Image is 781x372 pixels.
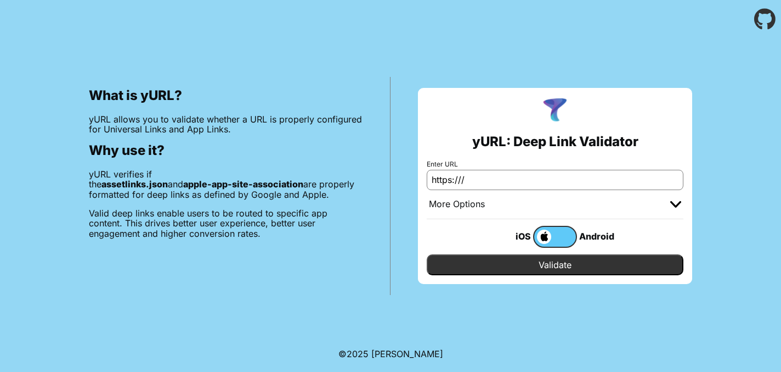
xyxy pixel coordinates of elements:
[427,160,683,168] label: Enter URL
[101,179,168,190] b: assetlinks.json
[89,208,363,238] p: Valid deep links enable users to be routed to specific app content. This drives better user exper...
[89,88,363,103] h2: What is yURL?
[89,169,363,199] p: yURL verifies if the and are properly formatted for deep links as defined by Google and Apple.
[541,97,569,125] img: yURL Logo
[670,201,681,208] img: chevron
[338,336,443,372] footer: ©
[427,254,683,275] input: Validate
[577,229,621,243] div: Android
[472,134,638,149] h2: yURL: Deep Link Validator
[427,170,683,190] input: e.g. https://app.chayev.com/xyx
[489,229,533,243] div: iOS
[89,143,363,158] h2: Why use it?
[183,179,303,190] b: apple-app-site-association
[371,348,443,359] a: Michael Ibragimchayev's Personal Site
[89,114,363,135] p: yURL allows you to validate whether a URL is properly configured for Universal Links and App Links.
[429,199,485,210] div: More Options
[347,348,369,359] span: 2025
